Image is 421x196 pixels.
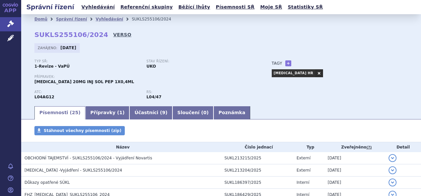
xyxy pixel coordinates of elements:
[297,180,309,185] span: Interní
[113,31,131,38] a: VERSO
[34,106,85,119] a: Písemnosti (25)
[24,156,152,160] span: OBCHODNÍ TAJEMSTVÍ - SUKLS255106/2024 - Vyjádření Novartis
[389,166,397,174] button: detail
[146,64,156,69] strong: UKO
[118,3,175,12] a: Referenční skupiny
[34,80,134,84] span: [MEDICAL_DATA] 20MG INJ SOL PEP 1X0,4ML
[129,106,172,119] a: Účastníci (9)
[272,59,282,67] h3: Tagy
[293,142,324,152] th: Typ
[324,164,385,177] td: [DATE]
[44,128,121,133] span: Stáhnout všechny písemnosti (zip)
[366,145,372,150] abbr: (?)
[132,14,180,24] li: SUKLS255106/2024
[24,180,70,185] span: Důkazy opatřené SÚKL
[389,154,397,162] button: detail
[172,106,213,119] a: Sloučení (0)
[297,156,310,160] span: Externí
[24,168,122,173] span: Ofatumumab -Vyjádření - SUKLS255106/2024
[72,110,78,115] span: 25
[162,110,165,115] span: 9
[221,142,293,152] th: Číslo jednací
[176,3,212,12] a: Běžící lhůty
[38,45,59,50] span: Zahájeno:
[385,142,421,152] th: Detail
[221,152,293,164] td: SUKL213215/2025
[146,90,252,94] p: RS:
[285,60,291,66] a: +
[213,106,250,119] a: Poznámka
[34,31,108,39] strong: SUKLS255106/2024
[221,177,293,189] td: SUKL186397/2025
[34,17,47,21] a: Domů
[324,142,385,152] th: Zveřejněno
[297,168,310,173] span: Externí
[389,179,397,186] button: detail
[34,59,140,63] p: Typ SŘ:
[34,95,54,99] strong: OFATUMUMAB
[96,17,123,21] a: Vyhledávání
[214,3,257,12] a: Písemnosti SŘ
[34,64,70,69] strong: 1-Revize - VaPÚ
[324,177,385,189] td: [DATE]
[56,17,87,21] a: Správní řízení
[272,69,315,77] a: [MEDICAL_DATA] HR
[258,3,284,12] a: Moje SŘ
[203,110,207,115] span: 0
[119,110,122,115] span: 1
[61,46,76,50] strong: [DATE]
[79,3,117,12] a: Vyhledávání
[34,126,125,135] a: Stáhnout všechny písemnosti (zip)
[286,3,325,12] a: Statistiky SŘ
[85,106,129,119] a: Přípravky (1)
[21,142,221,152] th: Název
[324,152,385,164] td: [DATE]
[34,90,140,94] p: ATC:
[221,164,293,177] td: SUKL213204/2025
[34,75,258,79] p: Přípravek:
[146,95,161,99] strong: léčivé přípravky s obsahem léčivé látky ofatumumab (ATC L04AA52)
[146,59,252,63] p: Stav řízení:
[21,2,79,12] h2: Správní řízení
